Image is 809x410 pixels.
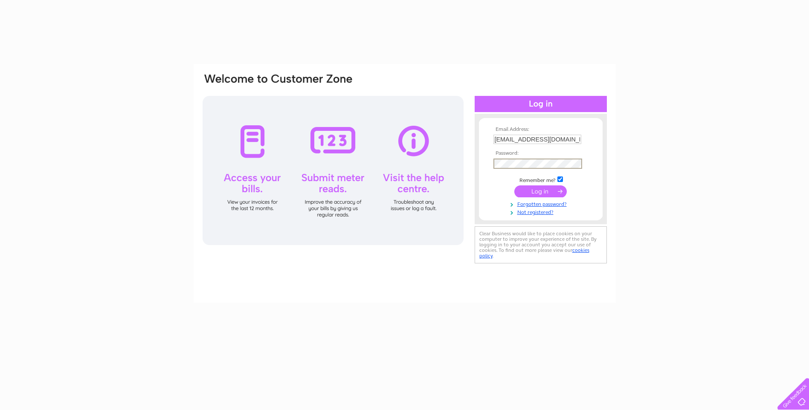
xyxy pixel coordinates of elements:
[479,247,589,259] a: cookies policy
[491,175,590,184] td: Remember me?
[493,199,590,208] a: Forgotten password?
[475,226,607,263] div: Clear Business would like to place cookies on your computer to improve your experience of the sit...
[493,208,590,216] a: Not registered?
[514,185,567,197] input: Submit
[491,127,590,133] th: Email Address:
[491,150,590,156] th: Password:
